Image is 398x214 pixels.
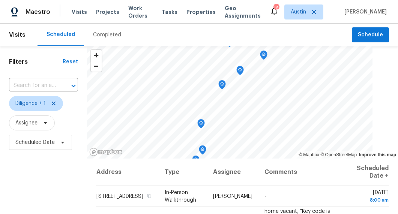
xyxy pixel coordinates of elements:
[87,46,372,159] canvas: Map
[236,66,244,78] div: Map marker
[358,30,383,40] span: Schedule
[15,100,46,107] span: Diligence + 1
[89,148,122,156] a: Mapbox homepage
[341,8,387,16] span: [PERSON_NAME]
[260,51,267,62] div: Map marker
[72,8,87,16] span: Visits
[264,194,266,199] span: -
[197,119,205,131] div: Map marker
[146,193,153,199] button: Copy Address
[15,139,55,146] span: Scheduled Date
[9,27,26,43] span: Visits
[299,152,319,157] a: Mapbox
[15,119,38,127] span: Assignee
[26,8,50,16] span: Maestro
[162,9,177,15] span: Tasks
[291,8,306,16] span: Austin
[93,31,121,39] div: Completed
[347,159,389,186] th: Scheduled Date ↑
[207,159,258,186] th: Assignee
[91,61,102,72] button: Zoom out
[225,4,261,19] span: Geo Assignments
[352,27,389,43] button: Schedule
[47,31,75,38] div: Scheduled
[68,81,79,91] button: Open
[96,8,119,16] span: Projects
[213,194,252,199] span: [PERSON_NAME]
[128,4,153,19] span: Work Orders
[9,58,63,66] h1: Filters
[258,159,346,186] th: Comments
[199,145,206,157] div: Map marker
[353,196,389,204] div: 8:00 am
[159,159,207,186] th: Type
[186,8,216,16] span: Properties
[63,58,78,66] div: Reset
[165,190,196,203] span: In-Person Walkthrough
[96,159,159,186] th: Address
[91,50,102,61] button: Zoom in
[192,156,200,167] div: Map marker
[273,4,279,12] div: 16
[353,190,389,204] span: [DATE]
[96,194,143,199] span: [STREET_ADDRESS]
[320,152,357,157] a: OpenStreetMap
[218,80,226,92] div: Map marker
[359,152,396,157] a: Improve this map
[9,80,57,91] input: Search for an address...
